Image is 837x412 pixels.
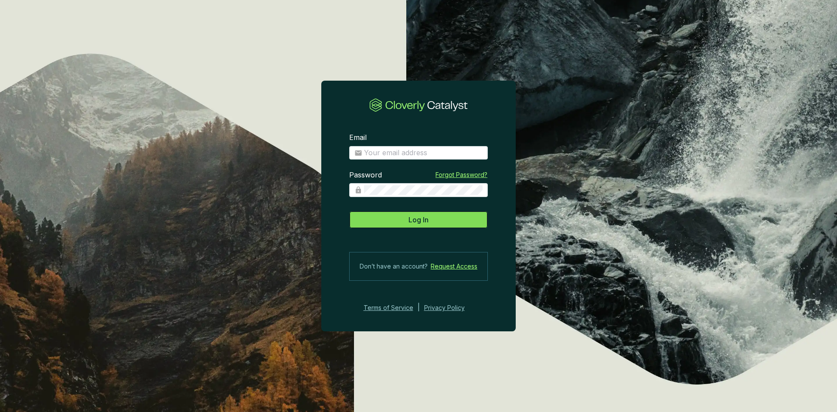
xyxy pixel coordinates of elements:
[418,303,420,313] div: |
[349,211,488,228] button: Log In
[431,261,477,272] a: Request Access
[424,303,476,313] a: Privacy Policy
[364,148,483,158] input: Email
[360,261,428,272] span: Don’t have an account?
[436,170,487,179] a: Forgot Password?
[364,185,483,195] input: Password
[349,133,367,143] label: Email
[408,215,429,225] span: Log In
[349,170,382,180] label: Password
[361,303,413,313] a: Terms of Service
